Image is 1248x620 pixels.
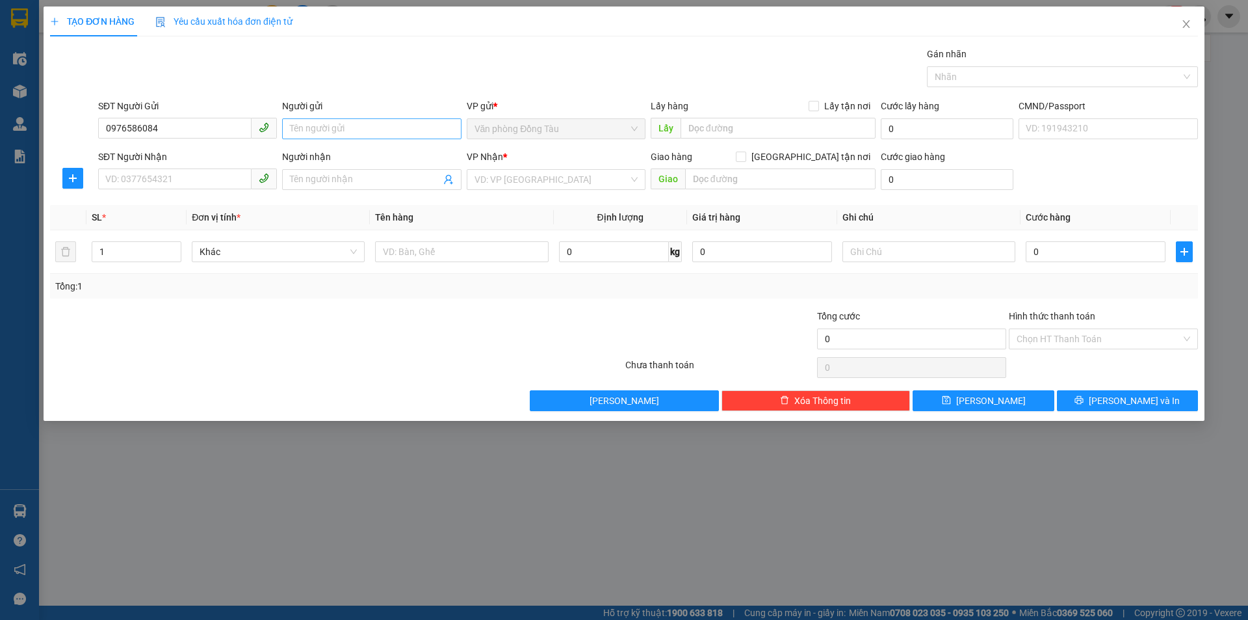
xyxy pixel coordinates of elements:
input: 0 [692,241,832,262]
span: delete [780,396,789,406]
span: Định lượng [597,212,643,222]
span: Khác [200,242,357,262]
input: Dọc đường [681,118,876,139]
span: Giao [651,168,685,189]
input: Ghi Chú [842,241,1015,262]
button: plus [62,168,83,189]
span: close [1181,19,1191,29]
span: plus [1176,247,1192,257]
b: 36 Limousine [136,15,230,31]
li: Hotline: 1900888999 [72,81,295,97]
button: plus [1176,241,1193,262]
span: [GEOGRAPHIC_DATA] tận nơi [746,150,876,164]
input: VD: Bàn, Ghế [375,241,548,262]
div: CMND/Passport [1019,99,1197,113]
th: Ghi chú [837,205,1020,230]
span: kg [669,241,682,262]
span: Văn phòng Đồng Tàu [474,119,638,139]
span: TẠO ĐƠN HÀNG [50,16,135,27]
button: printer[PERSON_NAME] và In [1057,390,1198,411]
img: icon [155,17,166,27]
span: Yêu cầu xuất hóa đơn điện tử [155,16,292,27]
span: Xóa Thông tin [794,394,851,408]
button: deleteXóa Thông tin [721,390,911,411]
div: SĐT Người Gửi [98,99,277,113]
label: Hình thức thanh toán [1009,311,1095,321]
span: Lấy hàng [651,101,688,111]
button: save[PERSON_NAME] [913,390,1054,411]
input: Cước giao hàng [881,169,1013,190]
span: phone [259,173,269,183]
div: Tổng: 1 [55,279,482,293]
span: Giao hàng [651,152,692,162]
span: Cước hàng [1026,212,1071,222]
span: Đơn vị tính [192,212,240,222]
label: Cước giao hàng [881,152,945,162]
span: Lấy tận nơi [819,99,876,113]
span: Tên hàng [375,212,413,222]
span: phone [259,122,269,133]
label: Gán nhãn [927,49,967,59]
li: 01A03 [GEOGRAPHIC_DATA], [GEOGRAPHIC_DATA] ( bên cạnh cây xăng bến xe phía Bắc cũ) [72,32,295,81]
span: save [942,396,951,406]
label: Cước lấy hàng [881,101,939,111]
input: Dọc đường [685,168,876,189]
div: VP gửi [467,99,645,113]
span: Lấy [651,118,681,139]
button: delete [55,241,76,262]
span: VP Nhận [467,152,503,162]
span: Giá trị hàng [692,212,740,222]
span: SL [92,212,102,222]
button: [PERSON_NAME] [530,390,719,411]
span: [PERSON_NAME] [956,394,1026,408]
span: printer [1074,396,1084,406]
img: logo.jpg [16,16,81,81]
div: Người gửi [282,99,461,113]
span: Tổng cước [817,311,860,321]
span: [PERSON_NAME] [590,394,659,408]
span: plus [50,17,59,26]
div: SĐT Người Nhận [98,150,277,164]
span: user-add [443,174,454,185]
input: Cước lấy hàng [881,118,1013,139]
div: Chưa thanh toán [624,358,816,381]
span: [PERSON_NAME] và In [1089,394,1180,408]
button: Close [1168,7,1204,43]
div: Người nhận [282,150,461,164]
span: plus [63,173,83,183]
